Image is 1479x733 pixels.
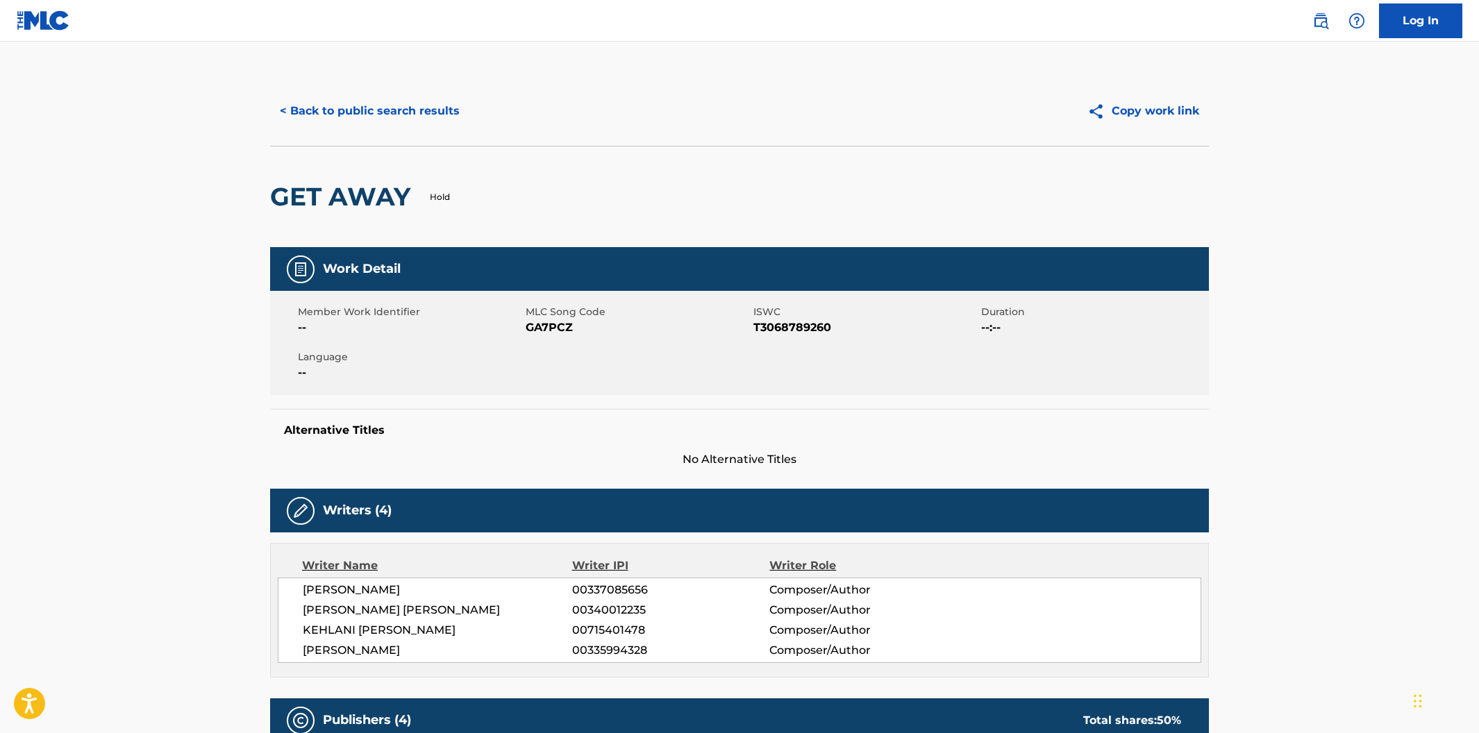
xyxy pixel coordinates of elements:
div: Drag [1414,680,1422,722]
iframe: Chat Widget [1410,666,1479,733]
span: -- [298,364,522,381]
img: Publishers [292,712,309,729]
button: Copy work link [1078,94,1209,128]
span: Composer/Author [769,582,949,598]
span: 00340012235 [572,602,769,618]
span: ISWC [753,305,978,319]
a: Public Search [1307,7,1335,35]
span: T3068789260 [753,319,978,336]
div: Writer IPI [572,557,770,574]
div: Help [1343,7,1371,35]
span: Composer/Author [769,602,949,618]
button: < Back to public search results [270,94,469,128]
h5: Alternative Titles [284,423,1195,437]
span: -- [298,319,522,336]
span: GA7PCZ [526,319,750,336]
div: Total shares: [1083,712,1181,729]
h5: Work Detail [323,261,401,277]
h2: GET AWAY [270,181,417,212]
span: 00337085656 [572,582,769,598]
span: 50 % [1157,714,1181,727]
span: MLC Song Code [526,305,750,319]
img: search [1312,12,1329,29]
span: Duration [981,305,1205,319]
span: 00335994328 [572,642,769,659]
h5: Publishers (4) [323,712,411,728]
img: Work Detail [292,261,309,278]
span: No Alternative Titles [270,451,1209,468]
span: --:-- [981,319,1205,336]
span: [PERSON_NAME] [303,582,572,598]
div: Writer Role [769,557,949,574]
span: Composer/Author [769,642,949,659]
h5: Writers (4) [323,503,392,519]
img: help [1348,12,1365,29]
p: Hold [430,191,450,203]
img: Writers [292,503,309,519]
a: Log In [1379,3,1462,38]
span: [PERSON_NAME] [303,642,572,659]
span: KEHLANI [PERSON_NAME] [303,622,572,639]
span: Member Work Identifier [298,305,522,319]
span: [PERSON_NAME] [PERSON_NAME] [303,602,572,618]
div: Writer Name [302,557,572,574]
span: Composer/Author [769,622,949,639]
span: Language [298,350,522,364]
span: 00715401478 [572,622,769,639]
img: MLC Logo [17,10,70,31]
img: Copy work link [1087,103,1112,120]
